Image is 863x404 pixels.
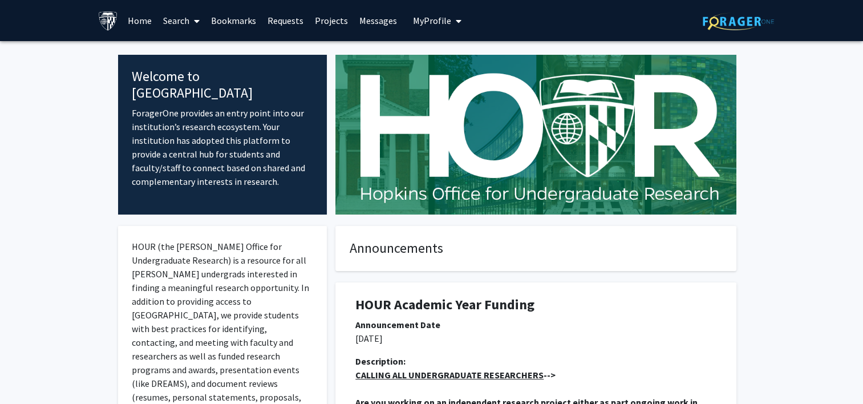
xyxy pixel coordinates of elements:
span: My Profile [413,15,451,26]
a: Search [157,1,205,41]
a: Bookmarks [205,1,262,41]
div: Description: [355,354,716,368]
iframe: Chat [9,353,48,395]
p: [DATE] [355,332,716,345]
img: Cover Image [335,55,736,215]
h4: Announcements [350,240,722,257]
u: CALLING ALL UNDERGRADUATE RESEARCHERS [355,369,544,381]
img: ForagerOne Logo [703,13,774,30]
a: Requests [262,1,309,41]
p: ForagerOne provides an entry point into our institution’s research ecosystem. Your institution ha... [132,106,314,188]
a: Projects [309,1,354,41]
a: Home [122,1,157,41]
img: Johns Hopkins University Logo [98,11,118,31]
a: Messages [354,1,403,41]
strong: --> [355,369,556,381]
div: Announcement Date [355,318,716,332]
h4: Welcome to [GEOGRAPHIC_DATA] [132,68,314,102]
h1: HOUR Academic Year Funding [355,297,716,313]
